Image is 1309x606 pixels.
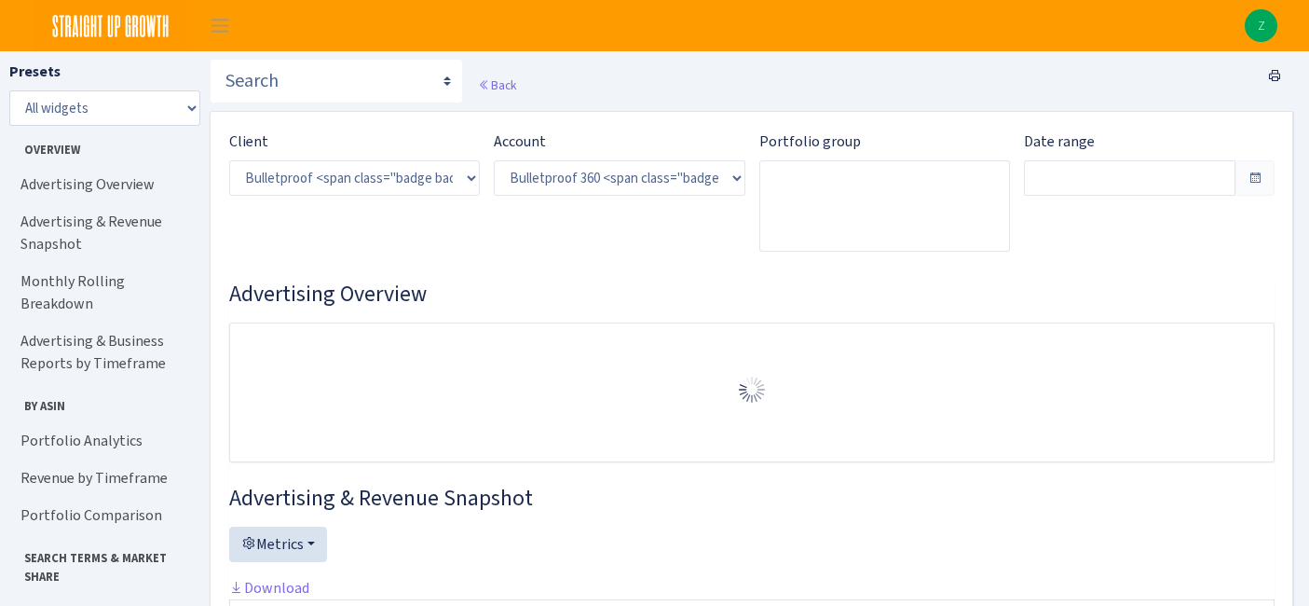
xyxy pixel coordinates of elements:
select: ) [494,160,744,196]
h3: Widget #1 [229,281,1275,308]
a: Z [1245,9,1277,42]
span: Search Terms & Market Share [10,542,195,585]
span: By ASIN [10,390,195,415]
a: Portfolio Comparison [9,497,196,534]
img: Preloader [737,375,767,405]
button: Metrics [229,527,327,562]
span: Overview [10,133,195,158]
label: Account [494,131,546,153]
a: Portfolio Analytics [9,422,196,460]
a: Advertising Overview [9,166,196,203]
a: Monthly Rolling Breakdown [9,263,196,323]
label: Presets [9,61,61,83]
a: Advertising & Revenue Snapshot [9,203,196,263]
a: Back [478,76,516,93]
a: Advertising & Business Reports by Timeframe [9,323,196,382]
label: Date range [1024,131,1095,153]
button: Toggle navigation [197,10,243,41]
img: Zach Belous [1245,9,1277,42]
a: Download [229,578,309,598]
a: Revenue by Timeframe [9,460,196,497]
label: Portfolio group [759,131,861,153]
h3: Widget #2 [229,485,1275,512]
label: Client [229,131,268,153]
